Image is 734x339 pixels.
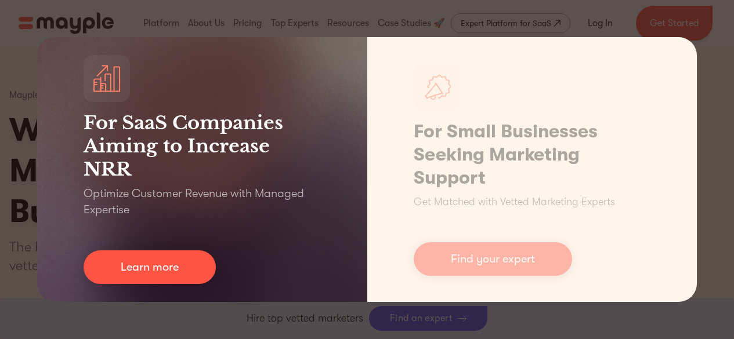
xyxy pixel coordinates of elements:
[84,250,216,284] a: Learn more
[84,185,321,218] p: Optimize Customer Revenue with Managed Expertise
[414,194,615,210] p: Get Matched with Vetted Marketing Experts
[414,242,572,276] a: Find your expert
[84,111,321,181] h3: For SaaS Companies Aiming to Increase NRR
[414,120,651,189] h1: For Small Businesses Seeking Marketing Support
